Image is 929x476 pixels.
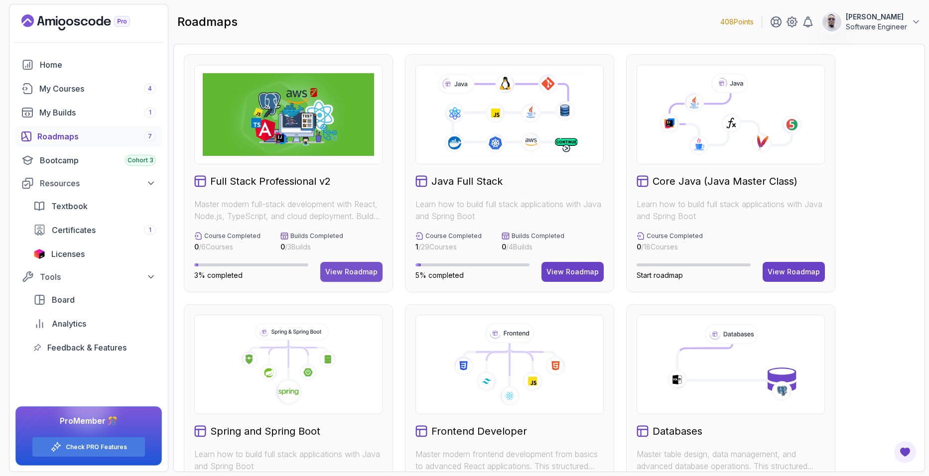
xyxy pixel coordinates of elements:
[32,437,145,457] button: Check PRO Features
[194,198,383,222] p: Master modern full-stack development with React, Node.js, TypeScript, and cloud deployment. Build...
[51,200,88,212] span: Textbook
[27,338,162,357] a: feedback
[15,126,162,146] a: roadmaps
[177,14,238,30] h2: roadmaps
[768,267,820,277] div: View Roadmap
[637,448,825,472] p: Master table design, data management, and advanced database operations. This structured learning ...
[846,12,907,22] p: [PERSON_NAME]
[194,448,383,472] p: Learn how to build full stack applications with Java and Spring Boot
[512,232,564,240] p: Builds Completed
[431,424,527,438] h2: Frontend Developer
[15,79,162,99] a: courses
[822,12,841,31] img: user profile image
[280,242,285,251] span: 0
[280,242,343,252] p: / 3 Builds
[822,12,921,32] button: user profile image[PERSON_NAME]Software Engineer
[653,174,797,188] h2: Core Java (Java Master Class)
[37,130,156,142] div: Roadmaps
[27,244,162,264] a: licenses
[653,424,702,438] h2: Databases
[893,440,917,464] button: Open Feedback Button
[40,154,156,166] div: Bootcamp
[210,174,331,188] h2: Full Stack Professional v2
[149,226,151,234] span: 1
[203,73,374,156] img: Full Stack Professional v2
[290,232,343,240] p: Builds Completed
[15,55,162,75] a: home
[415,448,604,472] p: Master modern frontend development from basics to advanced React applications. This structured le...
[637,198,825,222] p: Learn how to build full stack applications with Java and Spring Boot
[415,242,482,252] p: / 29 Courses
[194,242,261,252] p: / 6 Courses
[647,232,703,240] p: Course Completed
[502,242,564,252] p: / 4 Builds
[415,271,464,279] span: 5% completed
[40,271,156,283] div: Tools
[52,318,86,330] span: Analytics
[128,156,153,164] span: Cohort 3
[39,83,156,95] div: My Courses
[325,267,378,277] div: View Roadmap
[204,232,261,240] p: Course Completed
[15,268,162,286] button: Tools
[51,248,85,260] span: Licenses
[52,224,96,236] span: Certificates
[431,174,503,188] h2: Java Full Stack
[27,290,162,310] a: board
[546,267,599,277] div: View Roadmap
[637,242,641,251] span: 0
[33,249,45,259] img: jetbrains icon
[52,294,75,306] span: Board
[415,198,604,222] p: Learn how to build full stack applications with Java and Spring Boot
[210,424,320,438] h2: Spring and Spring Boot
[21,14,153,30] a: Landing page
[763,262,825,282] button: View Roadmap
[425,232,482,240] p: Course Completed
[27,220,162,240] a: certificates
[415,242,418,251] span: 1
[15,174,162,192] button: Resources
[27,314,162,334] a: analytics
[502,242,506,251] span: 0
[194,271,243,279] span: 3% completed
[541,262,604,282] button: View Roadmap
[47,342,127,354] span: Feedback & Features
[149,109,151,117] span: 1
[846,22,907,32] p: Software Engineer
[15,103,162,122] a: builds
[194,242,199,251] span: 0
[720,17,754,27] p: 408 Points
[27,196,162,216] a: textbook
[40,177,156,189] div: Resources
[148,132,152,140] span: 7
[66,443,127,451] a: Check PRO Features
[40,59,156,71] div: Home
[39,107,156,119] div: My Builds
[15,150,162,170] a: bootcamp
[637,242,703,252] p: / 18 Courses
[148,85,152,93] span: 4
[637,271,683,279] span: Start roadmap
[320,262,383,282] button: View Roadmap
